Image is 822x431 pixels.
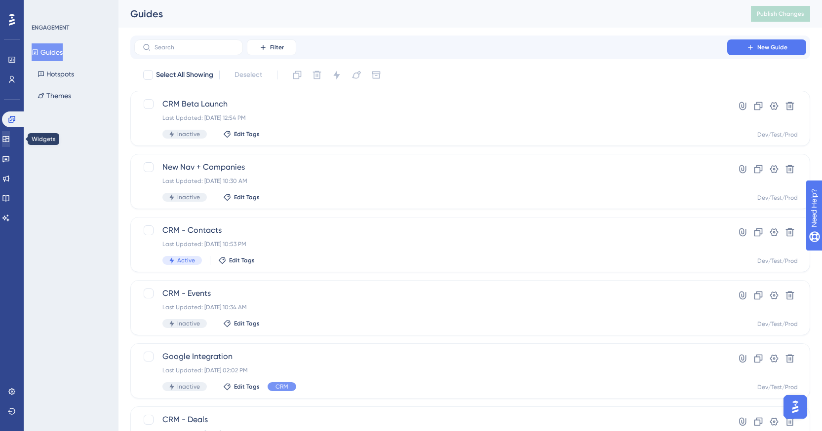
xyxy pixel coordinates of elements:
[223,193,260,201] button: Edit Tags
[162,161,699,173] span: New Nav + Companies
[32,65,80,83] button: Hotspots
[757,10,804,18] span: Publish Changes
[130,7,726,21] div: Guides
[247,39,296,55] button: Filter
[223,320,260,327] button: Edit Tags
[162,287,699,299] span: CRM - Events
[162,351,699,362] span: Google Integration
[162,177,699,185] div: Last Updated: [DATE] 10:30 AM
[162,414,699,426] span: CRM - Deals
[162,240,699,248] div: Last Updated: [DATE] 10:53 PM
[177,193,200,201] span: Inactive
[757,131,798,139] div: Dev/Test/Prod
[156,69,213,81] span: Select All Showing
[162,303,699,311] div: Last Updated: [DATE] 10:34 AM
[177,320,200,327] span: Inactive
[234,320,260,327] span: Edit Tags
[781,392,810,422] iframe: UserGuiding AI Assistant Launcher
[234,383,260,391] span: Edit Tags
[32,24,69,32] div: ENGAGEMENT
[223,130,260,138] button: Edit Tags
[162,114,699,122] div: Last Updated: [DATE] 12:54 PM
[23,2,62,14] span: Need Help?
[757,194,798,202] div: Dev/Test/Prod
[275,383,288,391] span: CRM
[757,383,798,391] div: Dev/Test/Prod
[757,320,798,328] div: Dev/Test/Prod
[234,130,260,138] span: Edit Tags
[270,43,284,51] span: Filter
[32,43,63,61] button: Guides
[234,193,260,201] span: Edit Tags
[162,224,699,236] span: CRM - Contacts
[757,43,787,51] span: New Guide
[162,98,699,110] span: CRM Beta Launch
[177,256,195,264] span: Active
[235,69,262,81] span: Deselect
[229,256,255,264] span: Edit Tags
[751,6,810,22] button: Publish Changes
[218,256,255,264] button: Edit Tags
[155,44,235,51] input: Search
[32,87,77,105] button: Themes
[223,383,260,391] button: Edit Tags
[727,39,806,55] button: New Guide
[226,66,271,84] button: Deselect
[162,366,699,374] div: Last Updated: [DATE] 02:02 PM
[177,383,200,391] span: Inactive
[757,257,798,265] div: Dev/Test/Prod
[177,130,200,138] span: Inactive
